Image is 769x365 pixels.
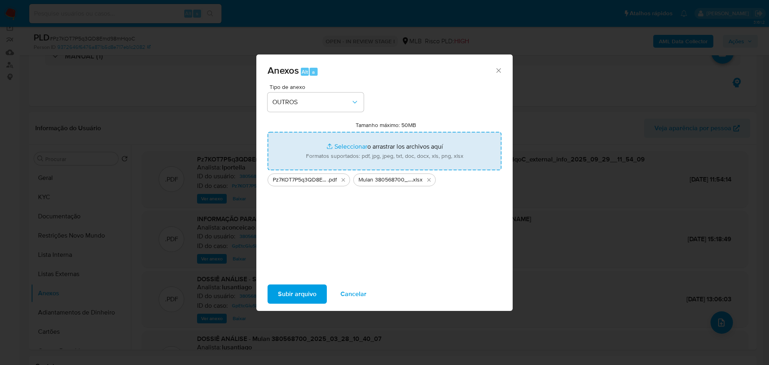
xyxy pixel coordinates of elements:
span: a [312,68,315,76]
span: Anexos [268,63,299,77]
button: Cerrar [495,67,502,74]
button: OUTROS [268,93,364,112]
span: Alt [302,68,308,76]
span: Tipo de anexo [270,84,366,90]
span: Pz7KOT7P5q3QD8Emd98mHqoC - CPF 05667469308 - [PERSON_NAME] DE PAULO [273,176,328,184]
ul: Archivos seleccionados [268,170,501,186]
button: Cancelar [330,284,377,304]
span: OUTROS [272,98,351,106]
span: Mulan 380568700_2025_09_29_09_45_39 [358,176,412,184]
button: Subir arquivo [268,284,327,304]
button: Eliminar Mulan 380568700_2025_09_29_09_45_39.xlsx [424,175,434,185]
span: .xlsx [412,176,423,184]
span: .pdf [328,176,337,184]
label: Tamanho máximo: 50MB [356,121,416,129]
span: Subir arquivo [278,285,316,303]
span: Cancelar [340,285,366,303]
button: Eliminar Pz7KOT7P5q3QD8Emd98mHqoC - CPF 05667469308 - EMANNUEL OLIVEIRA VIEIRA DE PAULO.pdf [338,175,348,185]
